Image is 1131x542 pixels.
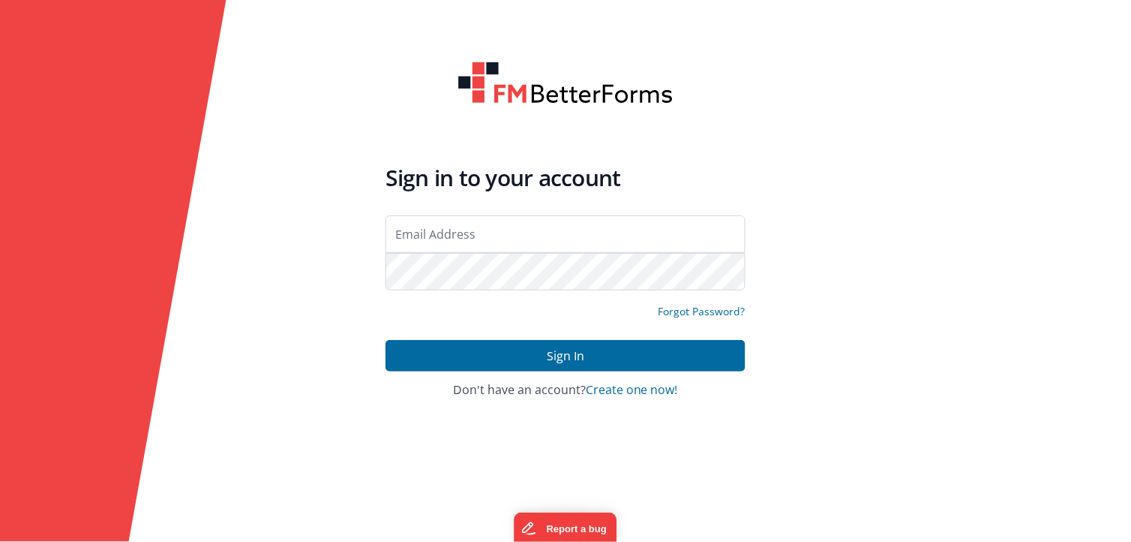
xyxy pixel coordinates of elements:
[385,340,745,372] button: Sign In
[385,384,745,397] h4: Don't have an account?
[385,215,745,253] input: Email Address
[658,304,745,319] a: Forgot Password?
[385,164,745,191] h4: Sign in to your account
[586,384,678,397] button: Create one now!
